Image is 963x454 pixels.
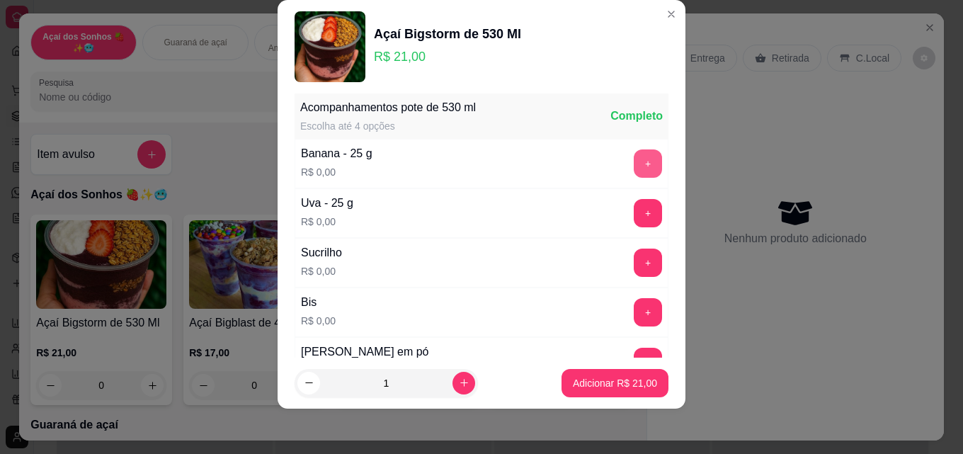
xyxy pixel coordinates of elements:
p: R$ 0,00 [301,264,342,278]
p: R$ 0,00 [301,165,372,179]
div: Acompanhamentos pote de 530 ml [300,99,476,116]
p: R$ 0,00 [301,314,336,328]
div: Bis [301,294,336,311]
div: Banana - 25 g [301,145,372,162]
p: R$ 21,00 [374,47,521,67]
button: add [634,348,662,376]
button: decrease-product-quantity [297,372,320,395]
div: Açaí Bigstorm de 530 Ml [374,24,521,44]
button: add [634,199,662,227]
div: Completo [610,108,663,125]
button: add [634,149,662,178]
button: Close [660,3,683,25]
div: [PERSON_NAME] em pó [301,344,429,361]
div: Sucrilho [301,244,342,261]
div: Escolha até 4 opções [300,119,476,133]
img: product-image [295,11,365,82]
button: Adicionar R$ 21,00 [562,369,668,397]
button: add [634,249,662,277]
p: Adicionar R$ 21,00 [573,376,657,390]
p: R$ 0,00 [301,215,353,229]
button: add [634,298,662,327]
div: Uva - 25 g [301,195,353,212]
button: increase-product-quantity [452,372,475,395]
